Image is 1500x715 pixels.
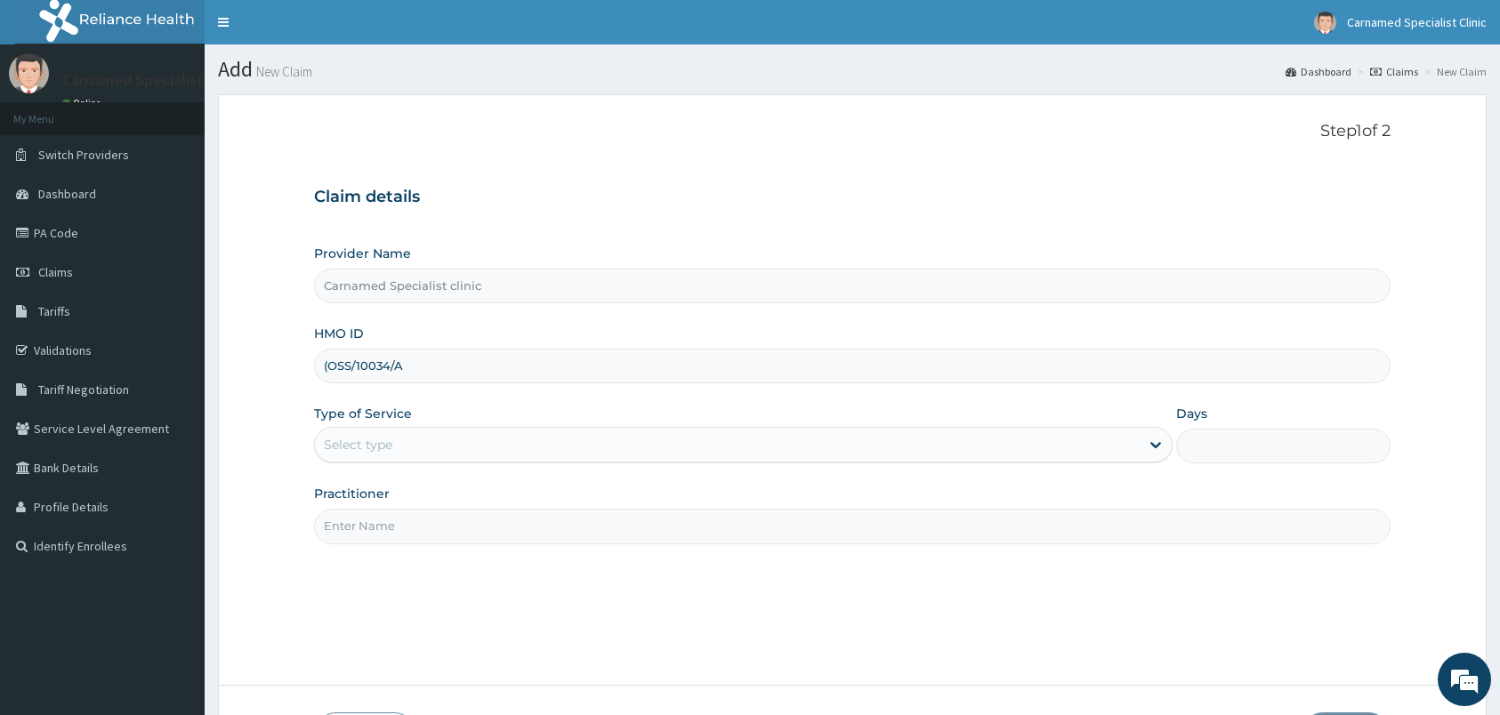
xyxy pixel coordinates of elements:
[1420,64,1487,79] li: New Claim
[1347,14,1487,30] span: Carnamed Specialist Clinic
[38,147,129,163] span: Switch Providers
[314,405,412,422] label: Type of Service
[38,303,70,319] span: Tariffs
[1314,12,1336,34] img: User Image
[38,264,73,280] span: Claims
[314,122,1391,141] p: Step 1 of 2
[314,509,1391,543] input: Enter Name
[1176,405,1207,422] label: Days
[9,53,49,93] img: User Image
[62,72,245,88] p: Carnamed Specialist Clinic
[314,245,411,262] label: Provider Name
[324,436,392,454] div: Select type
[314,325,364,342] label: HMO ID
[62,97,105,109] a: Online
[253,65,312,78] small: New Claim
[314,349,1391,383] input: Enter HMO ID
[38,382,129,398] span: Tariff Negotiation
[314,188,1391,207] h3: Claim details
[218,58,1487,81] h1: Add
[38,186,96,202] span: Dashboard
[1286,64,1351,79] a: Dashboard
[314,485,390,502] label: Practitioner
[1370,64,1418,79] a: Claims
